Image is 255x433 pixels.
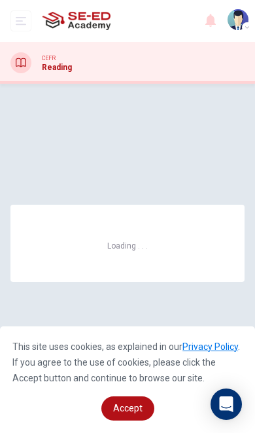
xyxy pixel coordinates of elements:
[42,63,72,72] h1: Reading
[211,389,242,420] div: Open Intercom Messenger
[113,403,143,413] span: Accept
[42,54,56,63] span: CEFR
[12,341,240,383] span: This site uses cookies, as explained in our . If you agree to the use of cookies, please click th...
[142,241,144,251] h6: .
[138,241,140,251] h6: .
[10,10,31,31] button: open mobile menu
[228,9,248,30] img: Profile picture
[146,241,148,251] h6: .
[42,8,110,34] img: SE-ED Academy logo
[101,396,154,421] a: dismiss cookie message
[182,341,238,352] a: Privacy Policy
[107,241,148,251] h6: Loading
